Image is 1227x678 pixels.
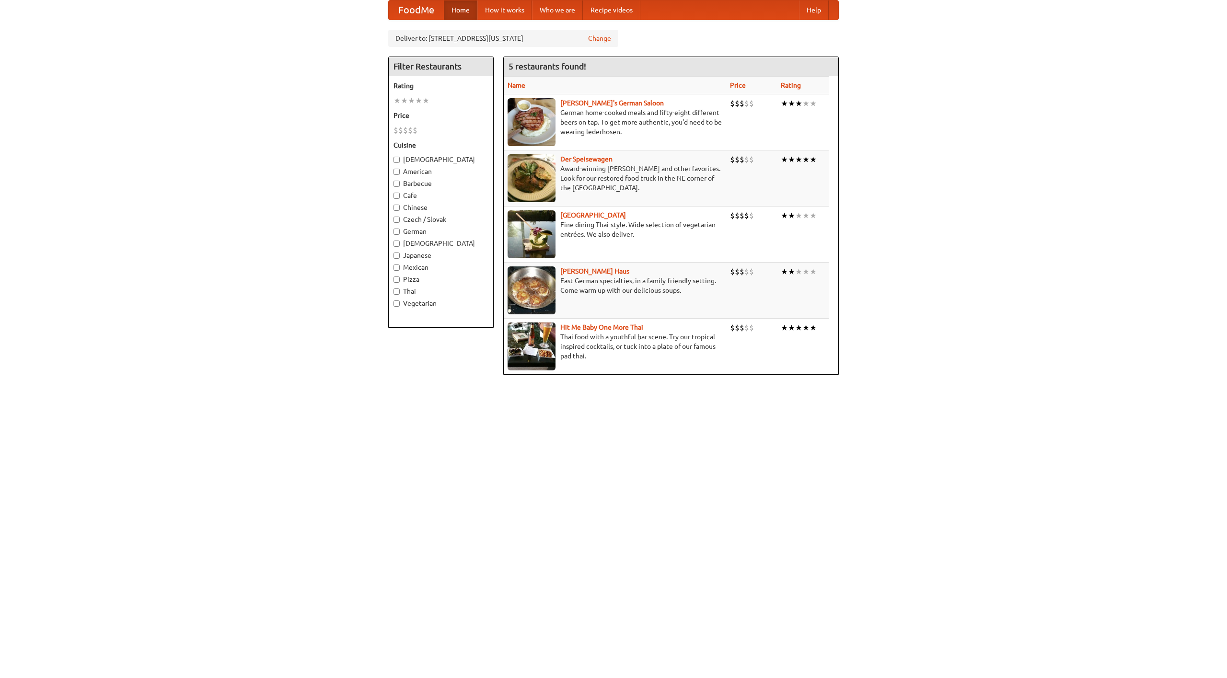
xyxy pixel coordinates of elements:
li: ★ [781,98,788,109]
label: Barbecue [394,179,488,188]
li: ★ [788,322,795,333]
h5: Rating [394,81,488,91]
li: ★ [408,95,415,106]
li: ★ [781,322,788,333]
li: $ [740,154,744,165]
label: Thai [394,287,488,296]
li: ★ [810,210,817,221]
li: $ [744,154,749,165]
a: Recipe videos [583,0,640,20]
li: ★ [781,154,788,165]
li: ★ [422,95,429,106]
input: Cafe [394,193,400,199]
li: $ [735,266,740,277]
input: American [394,169,400,175]
li: ★ [788,210,795,221]
a: Name [508,81,525,89]
input: Pizza [394,276,400,283]
h4: Filter Restaurants [389,57,493,76]
li: ★ [802,210,810,221]
li: $ [744,98,749,109]
a: [PERSON_NAME] Haus [560,267,629,275]
label: Vegetarian [394,299,488,308]
li: $ [735,154,740,165]
label: Cafe [394,191,488,200]
a: FoodMe [389,0,444,20]
a: Who we are [532,0,583,20]
p: German home-cooked meals and fifty-eight different beers on tap. To get more authentic, you'd nee... [508,108,722,137]
li: ★ [415,95,422,106]
p: East German specialties, in a family-friendly setting. Come warm up with our delicious soups. [508,276,722,295]
li: ★ [795,266,802,277]
li: ★ [802,322,810,333]
input: Japanese [394,253,400,259]
li: $ [398,125,403,136]
a: [GEOGRAPHIC_DATA] [560,211,626,219]
li: $ [408,125,413,136]
a: [PERSON_NAME]'s German Saloon [560,99,664,107]
li: $ [394,125,398,136]
a: Rating [781,81,801,89]
input: Mexican [394,264,400,271]
li: $ [740,322,744,333]
li: ★ [810,98,817,109]
li: $ [749,322,754,333]
li: ★ [781,210,788,221]
label: [DEMOGRAPHIC_DATA] [394,239,488,248]
label: Czech / Slovak [394,215,488,224]
a: Hit Me Baby One More Thai [560,323,643,331]
li: $ [730,154,735,165]
li: $ [744,210,749,221]
li: ★ [802,98,810,109]
a: Home [444,0,477,20]
li: ★ [795,154,802,165]
label: Pizza [394,275,488,284]
input: Vegetarian [394,300,400,307]
input: [DEMOGRAPHIC_DATA] [394,157,400,163]
h5: Cuisine [394,140,488,150]
a: Help [799,0,829,20]
input: German [394,229,400,235]
li: $ [730,210,735,221]
li: ★ [781,266,788,277]
label: American [394,167,488,176]
li: ★ [802,154,810,165]
p: Thai food with a youthful bar scene. Try our tropical inspired cocktails, or tuck into a plate of... [508,332,722,361]
label: [DEMOGRAPHIC_DATA] [394,155,488,164]
p: Award-winning [PERSON_NAME] and other favorites. Look for our restored food truck in the NE corne... [508,164,722,193]
li: $ [735,322,740,333]
li: $ [740,98,744,109]
li: ★ [810,322,817,333]
li: $ [744,322,749,333]
li: ★ [788,98,795,109]
input: Barbecue [394,181,400,187]
img: speisewagen.jpg [508,154,556,202]
input: Thai [394,288,400,295]
li: ★ [795,322,802,333]
div: Deliver to: [STREET_ADDRESS][US_STATE] [388,30,618,47]
li: ★ [795,98,802,109]
img: esthers.jpg [508,98,556,146]
li: $ [749,98,754,109]
li: ★ [810,266,817,277]
a: Price [730,81,746,89]
a: Der Speisewagen [560,155,613,163]
li: $ [749,210,754,221]
li: ★ [810,154,817,165]
li: ★ [788,154,795,165]
label: German [394,227,488,236]
li: $ [740,210,744,221]
ng-pluralize: 5 restaurants found! [509,62,586,71]
input: Czech / Slovak [394,217,400,223]
li: ★ [795,210,802,221]
li: ★ [802,266,810,277]
li: $ [749,266,754,277]
li: $ [413,125,417,136]
li: ★ [401,95,408,106]
a: How it works [477,0,532,20]
li: $ [735,210,740,221]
